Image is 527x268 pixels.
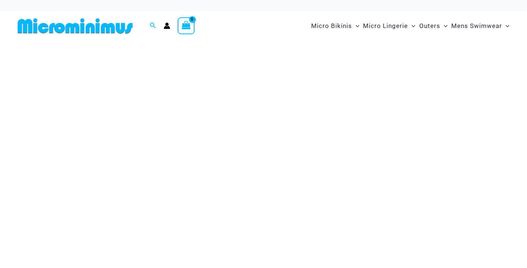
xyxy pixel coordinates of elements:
[451,17,502,35] span: Mens Swimwear
[178,17,195,34] a: View Shopping Cart, empty
[408,17,415,35] span: Menu Toggle
[164,22,170,29] a: Account icon link
[417,15,449,37] a: OutersMenu ToggleMenu Toggle
[150,21,156,31] a: Search icon link
[311,17,352,35] span: Micro Bikinis
[449,15,511,37] a: Mens SwimwearMenu ToggleMenu Toggle
[361,15,417,37] a: Micro LingerieMenu ToggleMenu Toggle
[440,17,448,35] span: Menu Toggle
[352,17,359,35] span: Menu Toggle
[15,18,136,34] img: MM SHOP LOGO FLAT
[309,15,361,37] a: Micro BikinisMenu ToggleMenu Toggle
[502,17,509,35] span: Menu Toggle
[419,17,440,35] span: Outers
[308,14,512,38] nav: Site Navigation
[363,17,408,35] span: Micro Lingerie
